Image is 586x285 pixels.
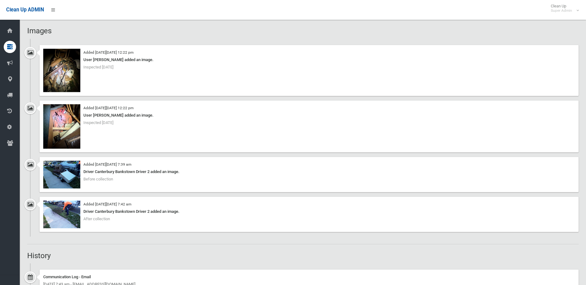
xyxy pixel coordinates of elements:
img: 2025-09-2207.39.178583693060915441379.jpg [43,161,80,188]
span: Before collection [83,177,113,181]
div: Communication Log - Email [43,273,575,281]
small: Added [DATE][DATE] 12:22 pm [83,50,133,55]
small: Added [DATE][DATE] 7:42 am [83,202,131,206]
img: 92d37045-ae1b-4147-b6ad-3080cd57ff1d.jpg [43,49,80,92]
small: Super Admin [551,8,572,13]
span: Clean Up ADMIN [6,7,44,13]
img: 2025-09-2207.42.243005604392405921775.jpg [43,200,80,228]
div: User [PERSON_NAME] added an image. [43,112,575,119]
span: Inspected [DATE] [83,120,113,125]
span: Inspected [DATE] [83,65,113,69]
h2: History [27,252,579,260]
span: Clean Up [548,4,578,13]
div: User [PERSON_NAME] added an image. [43,56,575,64]
small: Added [DATE][DATE] 12:22 pm [83,106,133,110]
h2: Images [27,27,579,35]
div: Driver Canterbury Bankstown Driver 2 added an image. [43,168,575,176]
img: 218b2cb2-9892-4ddc-a058-33d10c7c6ad4.jpg [43,104,80,148]
small: Added [DATE][DATE] 7:39 am [83,162,131,167]
span: After collection [83,217,110,221]
div: Driver Canterbury Bankstown Driver 2 added an image. [43,208,575,215]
